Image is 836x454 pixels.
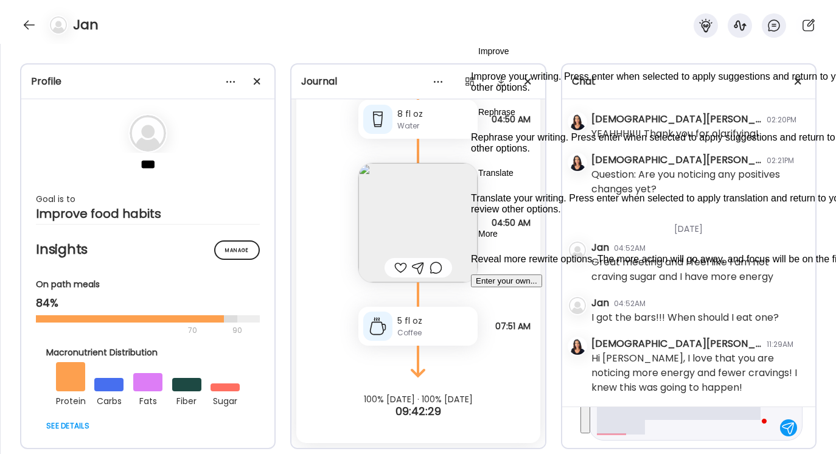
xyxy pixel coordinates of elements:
[397,315,473,327] div: 5 fl oz
[591,337,762,351] div: [DEMOGRAPHIC_DATA][PERSON_NAME]
[73,15,99,35] h4: Jan
[133,391,162,408] div: fats
[56,391,85,408] div: protein
[614,298,646,309] div: 04:52AM
[397,120,473,131] div: Water
[130,115,166,152] img: bg-avatar-default.svg
[569,297,586,314] img: bg-avatar-default.svg
[301,74,535,89] div: Journal
[50,16,67,33] img: bg-avatar-default.svg
[591,310,779,325] div: I got the bars!!! When should I eat one?
[358,163,478,282] img: images%2FgxsDnAh2j9WNQYhcT5jOtutxUNC2%2F12DGaTecUUykJEsK2xTP%2FA0hCxQucBZTuFR0xTQbC_240
[36,192,260,206] div: Goal is to
[36,323,229,338] div: 70
[172,391,201,408] div: fiber
[291,404,545,419] div: 09:42:29
[36,206,260,221] div: Improve food habits
[569,338,586,355] img: avatars%2FmcUjd6cqKYdgkG45clkwT2qudZq2
[211,391,240,408] div: sugar
[46,346,249,359] div: Macronutrient Distribution
[94,391,124,408] div: carbs
[397,327,473,338] div: Coffee
[36,240,260,259] h2: Insights
[36,278,260,291] div: On path meals
[36,296,260,310] div: 84%
[591,296,609,310] div: Jan
[495,321,531,332] span: 07:51 AM
[231,323,243,338] div: 90
[591,351,806,395] div: Hi [PERSON_NAME], I love that you are noticing more energy and fewer cravings! I knew this was go...
[31,74,265,89] div: Profile
[214,240,260,260] div: Manage
[291,394,545,404] div: 100% [DATE] · 100% [DATE]
[397,108,473,120] div: 8 fl oz
[767,339,793,350] div: 11:29AM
